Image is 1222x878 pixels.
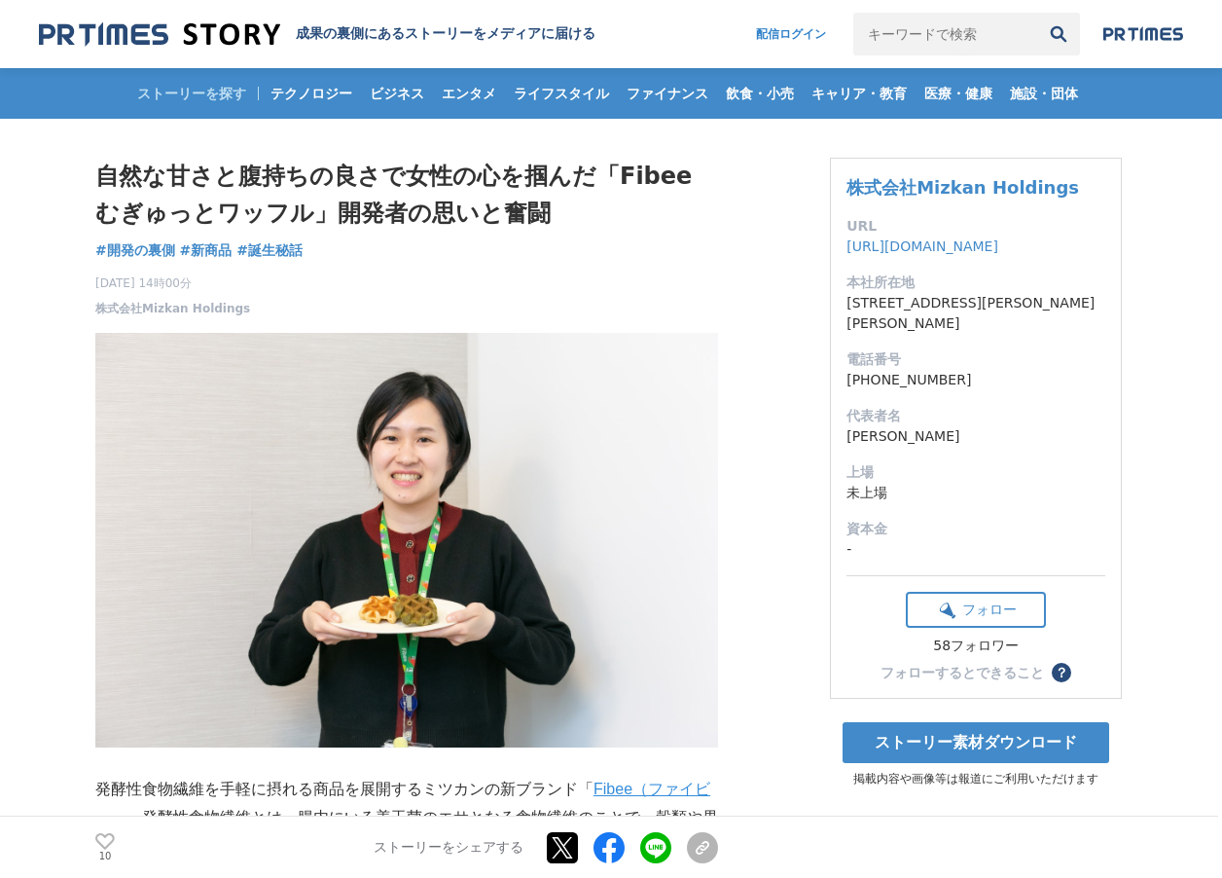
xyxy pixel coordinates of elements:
div: 58フォロワー [906,638,1046,655]
a: ストーリー素材ダウンロード [843,722,1109,763]
dt: 上場 [846,462,1105,483]
span: エンタメ [434,85,504,102]
a: #新商品 [180,240,233,261]
img: 成果の裏側にあるストーリーをメディアに届ける [39,21,280,48]
p: 10 [95,852,115,861]
a: エンタメ [434,68,504,119]
dd: 未上場 [846,483,1105,503]
span: #誕生秘話 [236,241,303,259]
span: 飲食・小売 [718,85,802,102]
dt: 電話番号 [846,349,1105,370]
a: 飲食・小売 [718,68,802,119]
span: 施設・団体 [1002,85,1086,102]
p: 発酵性食物繊維を手軽に摂れる商品を展開するミツカンの新ブランド「 」。発酵性食物繊維とは、腸内にいる善玉菌のエサとなる食物繊維のことで、穀類や果物類など、さまざまな食材から摂取することができる。 [95,776,718,860]
p: ストーリーをシェアする [374,839,523,857]
a: 医療・健康 [916,68,1000,119]
a: テクノロジー [263,68,360,119]
p: 掲載内容や画像等は報道にご利用いただけます [830,771,1122,787]
a: キャリア・教育 [804,68,915,119]
span: ファイナンス [619,85,716,102]
span: キャリア・教育 [804,85,915,102]
span: 医療・健康 [916,85,1000,102]
span: テクノロジー [263,85,360,102]
span: ？ [1055,666,1068,679]
dt: 代表者名 [846,406,1105,426]
div: フォローするとできること [881,666,1044,679]
span: [DATE] 14時00分 [95,274,250,292]
span: #開発の裏側 [95,241,175,259]
a: ビジネス [362,68,432,119]
a: #開発の裏側 [95,240,175,261]
button: ？ [1052,663,1071,682]
input: キーワードで検索 [853,13,1037,55]
button: 検索 [1037,13,1080,55]
span: ライフスタイル [506,85,617,102]
dd: - [846,539,1105,560]
img: thumbnail_cda75f80-f580-11ef-933a-21659fb3222c.jpg [95,333,718,749]
dd: [PERSON_NAME] [846,426,1105,447]
dd: [PHONE_NUMBER] [846,370,1105,390]
a: ファイナンス [619,68,716,119]
a: 株式会社Mizkan Holdings [846,177,1079,198]
h1: 自然な甘さと腹持ちの良さで女性の心を掴んだ「Fibee むぎゅっとワッフル」開発者の思いと奮闘 [95,158,718,233]
a: 配信ログイン [737,13,845,55]
img: prtimes [1103,26,1183,42]
button: フォロー [906,592,1046,628]
a: [URL][DOMAIN_NAME] [846,238,998,254]
span: ビジネス [362,85,432,102]
h2: 成果の裏側にあるストーリーをメディアに届ける [296,25,595,43]
dd: [STREET_ADDRESS][PERSON_NAME][PERSON_NAME] [846,293,1105,334]
a: 株式会社Mizkan Holdings [95,300,250,317]
dt: 本社所在地 [846,273,1105,293]
a: 成果の裏側にあるストーリーをメディアに届ける 成果の裏側にあるストーリーをメディアに届ける [39,21,595,48]
a: ライフスタイル [506,68,617,119]
span: #新商品 [180,241,233,259]
a: #誕生秘話 [236,240,303,261]
dt: 資本金 [846,519,1105,539]
a: 施設・団体 [1002,68,1086,119]
dt: URL [846,216,1105,237]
